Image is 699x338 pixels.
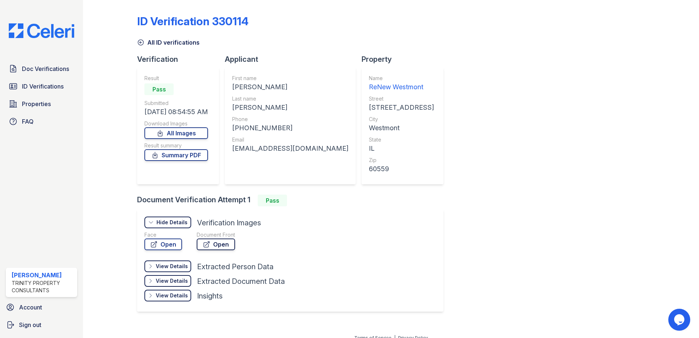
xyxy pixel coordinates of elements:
div: View Details [156,263,188,270]
div: [PERSON_NAME] [12,271,74,279]
div: Zip [369,157,434,164]
div: Face [144,231,182,239]
div: Name [369,75,434,82]
span: Account [19,303,42,312]
a: Properties [6,97,77,111]
a: Sign out [3,318,80,332]
div: Document Front [197,231,235,239]
iframe: chat widget [668,309,692,331]
div: Extracted Document Data [197,276,285,286]
div: State [369,136,434,143]
div: 60559 [369,164,434,174]
div: Last name [232,95,348,102]
div: View Details [156,292,188,299]
div: ID Verification 330114 [137,15,249,28]
span: ID Verifications [22,82,64,91]
div: [PERSON_NAME] [232,102,348,113]
div: City [369,116,434,123]
div: Result summary [144,142,208,149]
a: All Images [144,127,208,139]
a: FAQ [6,114,77,129]
div: Westmont [369,123,434,133]
div: [DATE] 08:54:55 AM [144,107,208,117]
a: All ID verifications [137,38,200,47]
a: Account [3,300,80,315]
div: Property [362,54,449,64]
div: Trinity Property Consultants [12,279,74,294]
div: Street [369,95,434,102]
div: Verification [137,54,225,64]
div: Pass [258,195,287,206]
a: Open [144,239,182,250]
div: Download Images [144,120,208,127]
div: [STREET_ADDRESS] [369,102,434,113]
div: Submitted [144,99,208,107]
div: Insights [197,291,223,301]
div: Result [144,75,208,82]
div: Applicant [225,54,362,64]
div: IL [369,143,434,154]
span: Properties [22,99,51,108]
a: Name ReNew Westmont [369,75,434,92]
div: Email [232,136,348,143]
div: [PERSON_NAME] [232,82,348,92]
a: ID Verifications [6,79,77,94]
div: Phone [232,116,348,123]
div: ReNew Westmont [369,82,434,92]
a: Doc Verifications [6,61,77,76]
div: [EMAIL_ADDRESS][DOMAIN_NAME] [232,143,348,154]
a: Summary PDF [144,149,208,161]
img: CE_Logo_Blue-a8612792a0a2168367f1c8372b55b34899dd931a85d93a1a3d3e32e68fde9ad4.png [3,23,80,38]
div: Hide Details [156,219,188,226]
span: Sign out [19,320,41,329]
div: [PHONE_NUMBER] [232,123,348,133]
div: Verification Images [197,218,261,228]
span: FAQ [22,117,34,126]
div: Extracted Person Data [197,262,273,272]
a: Open [197,239,235,250]
span: Doc Verifications [22,64,69,73]
div: First name [232,75,348,82]
div: Document Verification Attempt 1 [137,195,449,206]
div: View Details [156,277,188,285]
div: Pass [144,83,174,95]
